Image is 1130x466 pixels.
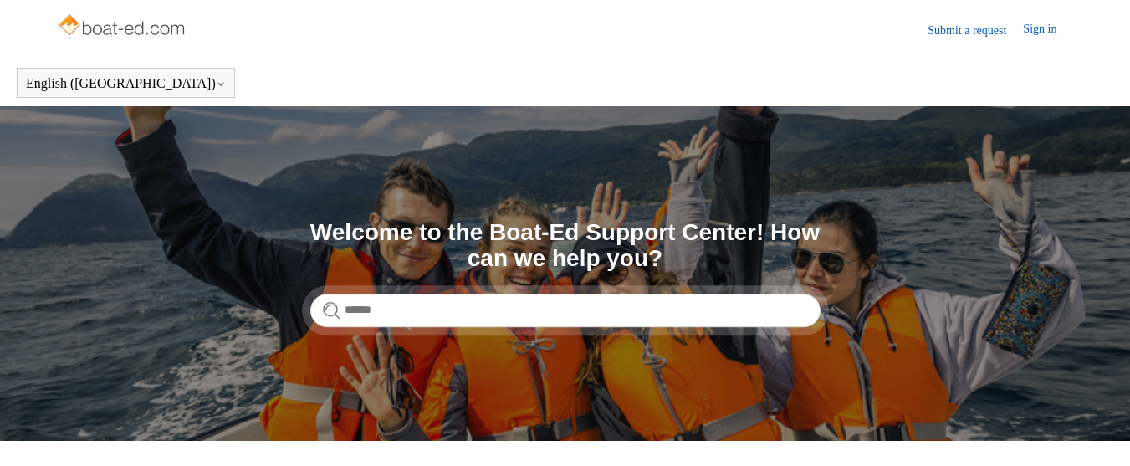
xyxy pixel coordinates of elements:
img: Boat-Ed Help Center home page [57,10,190,44]
a: Sign in [1023,20,1073,40]
button: English ([GEOGRAPHIC_DATA]) [26,76,226,91]
input: Search [310,294,821,327]
a: Submit a request [928,22,1023,39]
h1: Welcome to the Boat-Ed Support Center! How can we help you? [310,220,821,272]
